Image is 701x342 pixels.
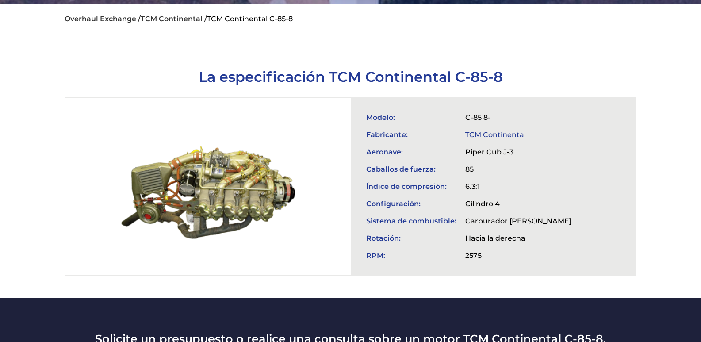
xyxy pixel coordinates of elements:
[362,212,461,230] td: Sistema de combustible:
[362,161,461,178] td: Caballos de fuerza:
[362,178,461,195] td: Índice de compresión:
[362,126,461,143] td: Fabricante:
[362,230,461,247] td: Rotación:
[461,212,576,230] td: Carburador [PERSON_NAME]
[362,143,461,161] td: Aeronave:
[362,109,461,126] td: Modelo:
[65,15,141,23] a: Overhaul Exchange /
[465,131,526,139] a: TCM Continental
[141,15,207,23] a: TCM Continental /
[362,247,461,264] td: RPM:
[362,195,461,212] td: Configuración:
[461,178,576,195] td: 6.3:1
[461,230,576,247] td: Hacia la derecha
[461,195,576,212] td: Cilindro 4
[461,143,576,161] td: Piper Cub J-3
[207,15,293,23] li: TCM Continental C-85-8
[461,247,576,264] td: 2575
[461,109,576,126] td: C-85 8-
[65,68,636,85] h1: La especificación TCM Continental C-85-8
[461,161,576,178] td: 85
